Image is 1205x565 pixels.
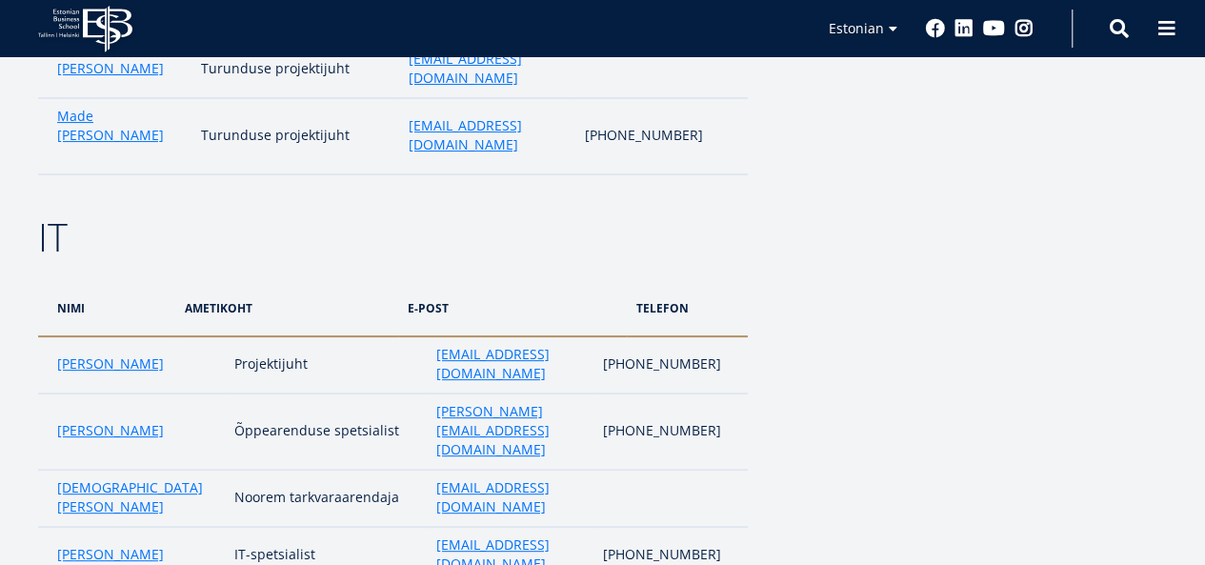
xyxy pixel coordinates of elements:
[592,393,748,470] td: [PHONE_NUMBER]
[436,478,584,516] a: [EMAIL_ADDRESS][DOMAIN_NAME]
[191,41,399,98] td: Turunduse projektijuht
[225,393,427,470] td: Õppearenduse spetsialist
[1014,19,1034,38] a: Instagram
[409,116,566,154] a: [EMAIL_ADDRESS][DOMAIN_NAME]
[409,50,566,88] a: [EMAIL_ADDRESS][DOMAIN_NAME]
[225,470,427,527] td: Noorem tarkvaraarendaja
[225,337,427,393] td: Projektijuht
[436,345,584,383] a: [EMAIL_ADDRESS][DOMAIN_NAME]
[398,280,626,336] th: e-post
[38,213,748,261] h2: IT
[592,337,748,393] td: [PHONE_NUMBER]
[57,107,182,145] a: Made [PERSON_NAME]
[954,19,974,38] a: Linkedin
[926,19,945,38] a: Facebook
[57,421,164,440] a: [PERSON_NAME]
[436,402,584,459] a: [PERSON_NAME][EMAIL_ADDRESS][DOMAIN_NAME]
[627,280,748,336] th: telefon
[983,19,1005,38] a: Youtube
[57,478,215,516] a: [DEMOGRAPHIC_DATA][PERSON_NAME]
[57,545,164,564] a: [PERSON_NAME]
[175,280,398,336] th: ametikoht
[191,98,399,174] td: Turunduse projektijuht
[38,280,175,336] th: nimi
[57,354,164,373] a: [PERSON_NAME]
[57,59,164,78] a: [PERSON_NAME]
[575,98,748,174] td: [PHONE_NUMBER]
